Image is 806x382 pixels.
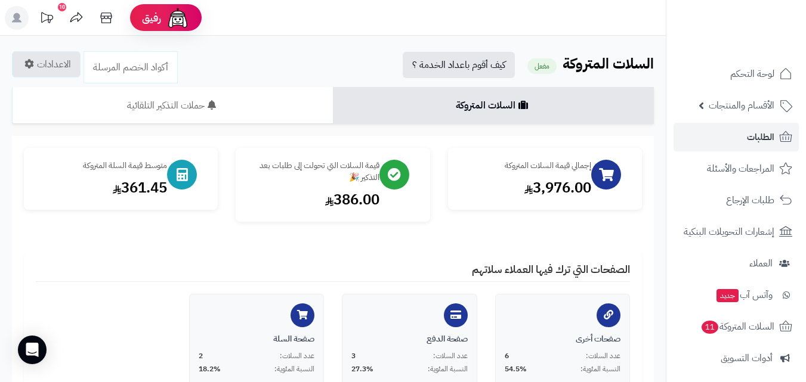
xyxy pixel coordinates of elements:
a: المراجعات والأسئلة [674,154,799,183]
a: حملات التذكير التلقائية [12,87,333,124]
div: صفحة السلة [199,333,315,345]
div: 386.00 [248,190,379,210]
span: السلات المتروكة [700,318,774,335]
h4: الصفحات التي ترك فيها العملاء سلاتهم [36,263,630,282]
div: إجمالي قيمة السلات المتروكة [460,160,591,172]
span: عدد السلات: [586,351,620,361]
div: Open Intercom Messenger [18,336,47,364]
div: صفحات أخرى [505,333,621,345]
span: أدوات التسويق [721,350,773,367]
span: الأقسام والمنتجات [709,97,774,114]
small: مفعل [527,58,557,74]
span: رفيق [142,11,161,25]
a: العملاء [674,249,799,278]
div: قيمة السلات التي تحولت إلى طلبات بعد التذكير 🎉 [248,160,379,184]
a: لوحة التحكم [674,60,799,88]
span: النسبة المئوية: [428,364,468,374]
span: العملاء [749,255,773,272]
div: متوسط قيمة السلة المتروكة [36,160,167,172]
a: وآتس آبجديد [674,281,799,309]
span: النسبة المئوية: [580,364,620,374]
span: جديد [717,289,739,302]
a: السلات المتروكة11 [674,312,799,341]
a: طلبات الإرجاع [674,186,799,215]
a: الطلبات [674,123,799,151]
a: أكواد الخصم المرسلة [84,51,178,83]
img: ai-face.png [166,6,190,30]
a: إشعارات التحويلات البنكية [674,218,799,246]
a: تحديثات المنصة [32,6,61,33]
a: أدوات التسويق [674,344,799,372]
span: وآتس آب [715,287,773,303]
span: 18.2% [199,364,221,374]
span: عدد السلات: [433,351,468,361]
div: 10 [58,3,66,11]
span: النسبة المئوية: [274,364,314,374]
span: عدد السلات: [280,351,314,361]
a: كيف أقوم باعداد الخدمة ؟ [403,52,515,78]
span: 54.5% [505,364,527,374]
span: 6 [505,351,509,361]
span: 11 [702,321,718,334]
span: إشعارات التحويلات البنكية [684,223,774,240]
span: 2 [199,351,203,361]
span: طلبات الإرجاع [726,192,774,209]
span: لوحة التحكم [730,66,774,82]
a: الاعدادات [12,51,81,77]
span: 3 [351,351,356,361]
span: 27.3% [351,364,373,374]
div: 3,976.00 [460,178,591,198]
div: صفحة الدفع [351,333,468,345]
span: الطلبات [747,129,774,145]
span: المراجعات والأسئلة [707,160,774,177]
a: السلات المتروكة [333,87,654,124]
div: 361.45 [36,178,167,198]
b: السلات المتروكة [563,53,654,74]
